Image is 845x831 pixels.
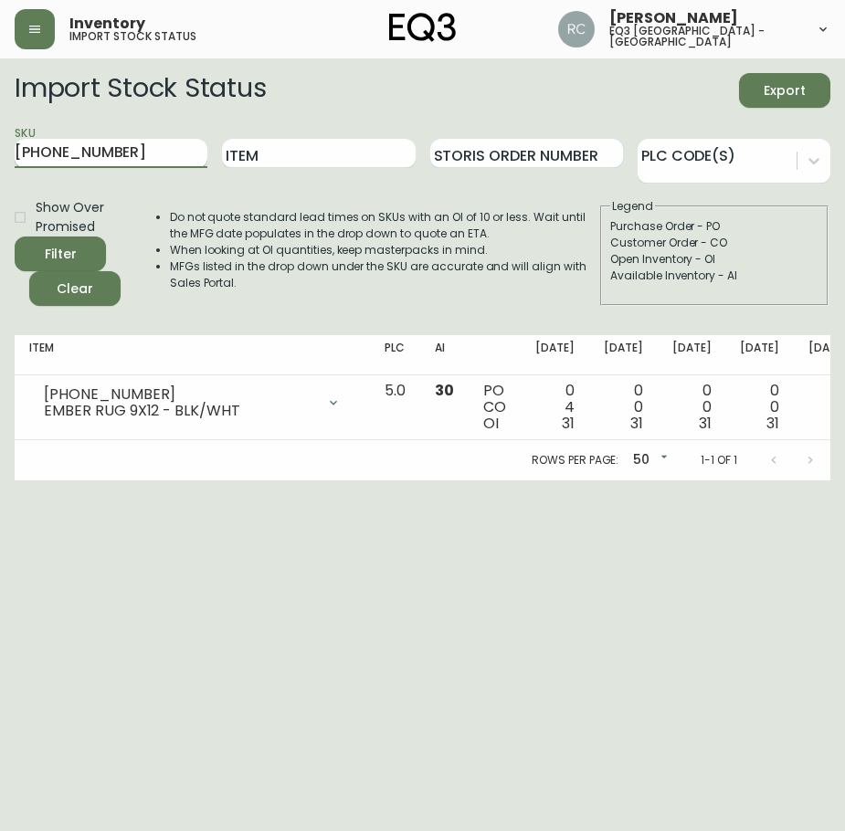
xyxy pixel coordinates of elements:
[626,446,671,476] div: 50
[604,383,643,432] div: 0 0
[15,237,106,271] button: Filter
[610,268,819,284] div: Available Inventory - AI
[521,335,589,375] th: [DATE]
[69,16,145,31] span: Inventory
[15,73,266,108] h2: Import Stock Status
[609,26,801,47] h5: eq3 [GEOGRAPHIC_DATA] - [GEOGRAPHIC_DATA]
[435,380,454,401] span: 30
[532,452,618,468] p: Rows per page:
[370,335,420,375] th: PLC
[562,413,575,434] span: 31
[170,209,598,242] li: Do not quote standard lead times on SKUs with an OI of 10 or less. Wait until the MFG date popula...
[699,413,712,434] span: 31
[370,375,420,440] td: 5.0
[69,31,196,42] h5: import stock status
[672,383,712,432] div: 0 0
[44,403,315,419] div: EMBER RUG 9X12 - BLK/WHT
[44,278,106,300] span: Clear
[610,198,655,215] legend: Legend
[701,452,737,468] p: 1-1 of 1
[766,413,779,434] span: 31
[610,218,819,235] div: Purchase Order - PO
[483,413,499,434] span: OI
[610,251,819,268] div: Open Inventory - OI
[29,383,355,423] div: [PHONE_NUMBER]EMBER RUG 9X12 - BLK/WHT
[658,335,726,375] th: [DATE]
[535,383,575,432] div: 0 4
[630,413,643,434] span: 31
[725,335,794,375] th: [DATE]
[609,11,738,26] span: [PERSON_NAME]
[15,335,370,375] th: Item
[610,235,819,251] div: Customer Order - CO
[45,243,77,266] div: Filter
[170,258,598,291] li: MFGs listed in the drop down under the SKU are accurate and will align with Sales Portal.
[754,79,816,102] span: Export
[483,383,506,432] div: PO CO
[29,271,121,306] button: Clear
[389,13,457,42] img: logo
[558,11,595,47] img: 75cc83b809079a11c15b21e94bbc0507
[170,242,598,258] li: When looking at OI quantities, keep masterpacks in mind.
[740,383,779,432] div: 0 0
[420,335,469,375] th: AI
[36,198,119,237] span: Show Over Promised
[589,335,658,375] th: [DATE]
[44,386,315,403] div: [PHONE_NUMBER]
[739,73,830,108] button: Export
